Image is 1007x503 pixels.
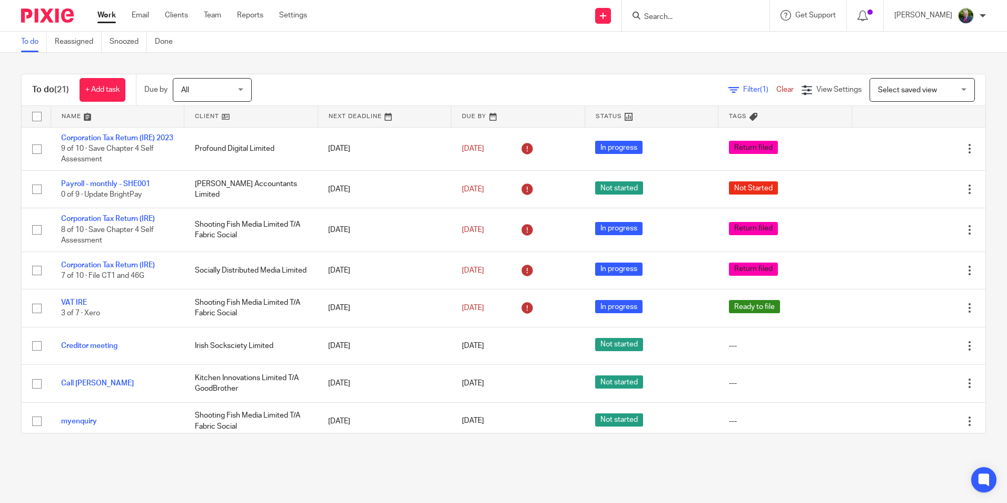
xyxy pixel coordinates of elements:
img: download.png [957,7,974,24]
a: Reports [237,10,263,21]
span: Tags [729,113,747,119]
span: Return filed [729,222,778,235]
h1: To do [32,84,69,95]
td: Socially Distributed Media Limited [184,252,318,289]
td: [PERSON_NAME] Accountants Limited [184,170,318,208]
td: [DATE] [318,127,451,170]
span: All [181,86,189,94]
div: --- [729,416,842,427]
span: View Settings [816,86,862,93]
td: [DATE] [318,208,451,252]
span: (21) [54,85,69,94]
td: Shooting Fish Media Limited T/A Fabric Social [184,289,318,327]
td: Kitchen Innovations Limited T/A GoodBrother [184,365,318,402]
input: Search [643,13,738,22]
a: To do [21,32,47,52]
a: Clear [776,86,794,93]
td: [DATE] [318,170,451,208]
span: In progress [595,222,643,235]
a: VAT IRE [61,299,87,306]
a: Corporation Tax Return (IRE) 2023 [61,134,173,142]
span: [DATE] [462,380,484,387]
span: Not started [595,375,643,389]
span: (1) [760,86,768,93]
td: Shooting Fish Media Limited T/A Fabric Social [184,402,318,440]
span: Return filed [729,263,778,276]
a: Creditor meeting [61,342,117,350]
a: Payroll - monthly - SHE001 [61,180,150,188]
td: [DATE] [318,327,451,364]
a: myenquiry [61,418,97,425]
span: [DATE] [462,145,484,152]
span: 8 of 10 · Save Chapter 4 Self Assessment [61,226,154,245]
a: + Add task [80,78,125,102]
span: 3 of 7 · Xero [61,310,100,317]
span: [DATE] [462,267,484,274]
span: In progress [595,141,643,154]
div: --- [729,378,842,389]
td: [DATE] [318,252,451,289]
a: Done [155,32,181,52]
td: [DATE] [318,289,451,327]
span: [DATE] [462,186,484,193]
span: Select saved view [878,86,937,94]
div: --- [729,341,842,351]
a: Team [204,10,221,21]
a: Settings [279,10,307,21]
td: Profound Digital Limited [184,127,318,170]
td: [DATE] [318,365,451,402]
span: Ready to file [729,300,780,313]
span: Not started [595,413,643,427]
span: 0 of 9 · Update BrightPay [61,191,142,198]
td: Shooting Fish Media Limited T/A Fabric Social [184,208,318,252]
img: Pixie [21,8,74,23]
span: In progress [595,263,643,276]
span: [DATE] [462,226,484,234]
a: Corporation Tax Return (IRE) [61,262,155,269]
a: Call [PERSON_NAME] [61,380,134,387]
span: Return filed [729,141,778,154]
span: 9 of 10 · Save Chapter 4 Self Assessment [61,145,154,163]
a: Corporation Tax Return (IRE) [61,215,155,223]
p: Due by [144,84,167,95]
span: Filter [743,86,776,93]
span: [DATE] [462,342,484,350]
span: Not started [595,181,643,195]
a: Clients [165,10,188,21]
a: Work [97,10,116,21]
a: Snoozed [110,32,147,52]
span: Get Support [795,12,836,19]
td: [DATE] [318,402,451,440]
span: Not Started [729,181,778,195]
span: 7 of 10 · File CT1 and 46G [61,272,144,279]
span: [DATE] [462,418,484,425]
td: Irish Socksciety Limited [184,327,318,364]
a: Email [132,10,149,21]
span: In progress [595,300,643,313]
span: Not started [595,338,643,351]
span: [DATE] [462,304,484,312]
a: Reassigned [55,32,102,52]
p: [PERSON_NAME] [894,10,952,21]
